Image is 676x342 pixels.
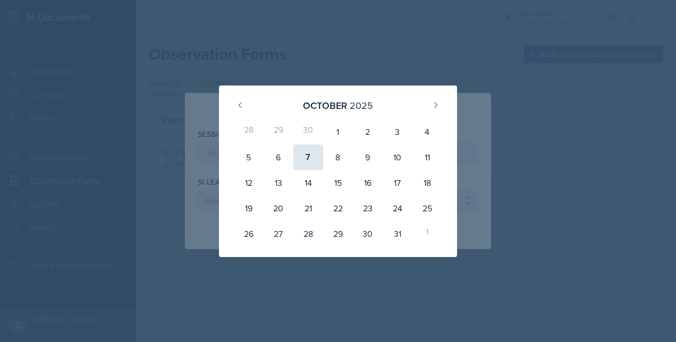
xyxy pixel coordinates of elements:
div: October [303,98,347,113]
div: 20 [264,195,293,221]
div: 6 [264,144,293,170]
div: 7 [293,144,323,170]
div: 18 [412,170,442,195]
div: 24 [383,195,412,221]
div: 16 [353,170,383,195]
div: 25 [412,195,442,221]
div: 29 [323,221,353,246]
div: 23 [353,195,383,221]
div: 31 [383,221,412,246]
div: 29 [264,119,293,144]
div: 28 [234,119,264,144]
div: 17 [383,170,412,195]
div: 12 [234,170,264,195]
div: 11 [412,144,442,170]
div: 28 [293,221,323,246]
div: 30 [293,119,323,144]
div: 2025 [350,98,373,113]
div: 13 [264,170,293,195]
div: 5 [234,144,264,170]
div: 9 [353,144,383,170]
div: 27 [264,221,293,246]
div: 8 [323,144,353,170]
div: 19 [234,195,264,221]
div: 3 [383,119,412,144]
div: 10 [383,144,412,170]
div: 4 [412,119,442,144]
div: 1 [323,119,353,144]
div: 26 [234,221,264,246]
div: 15 [323,170,353,195]
div: 30 [353,221,383,246]
div: 22 [323,195,353,221]
div: 2 [353,119,383,144]
div: 14 [293,170,323,195]
div: 21 [293,195,323,221]
div: 1 [412,221,442,246]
